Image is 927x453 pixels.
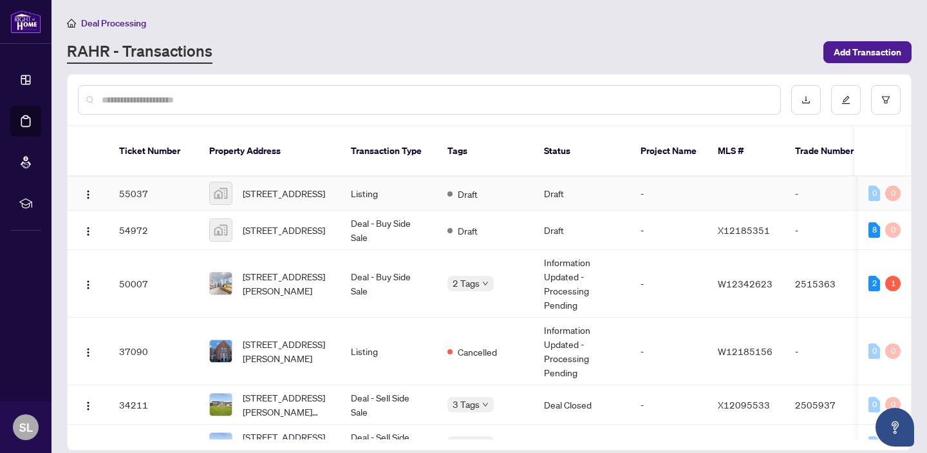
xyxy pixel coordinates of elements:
[785,385,875,425] td: 2505937
[78,220,98,240] button: Logo
[243,337,330,365] span: [STREET_ADDRESS][PERSON_NAME]
[785,318,875,385] td: -
[482,401,489,408] span: down
[109,385,199,425] td: 34211
[437,126,534,177] th: Tags
[718,438,770,450] span: X12095533
[785,211,875,250] td: -
[881,95,890,104] span: filter
[707,126,785,177] th: MLS #
[885,276,901,291] div: 1
[210,340,232,362] img: thumbnail-img
[868,436,880,452] div: 0
[630,211,707,250] td: -
[243,186,325,200] span: [STREET_ADDRESS]
[834,42,901,63] span: Add Transaction
[868,343,880,359] div: 0
[630,318,707,385] td: -
[868,222,880,238] div: 8
[718,399,770,410] span: X12095533
[243,223,325,237] span: [STREET_ADDRESS]
[718,278,772,289] span: W12342623
[534,126,630,177] th: Status
[109,126,199,177] th: Ticket Number
[78,394,98,415] button: Logo
[453,276,480,291] span: 2 Tags
[885,222,901,238] div: 0
[885,343,901,359] div: 0
[210,219,232,241] img: thumbnail-img
[78,341,98,361] button: Logo
[243,269,330,298] span: [STREET_ADDRESS][PERSON_NAME]
[458,187,478,201] span: Draft
[534,385,630,425] td: Deal Closed
[868,276,880,291] div: 2
[19,418,33,436] span: SL
[109,177,199,211] td: 55037
[458,345,497,359] span: Cancelled
[785,250,875,318] td: 2515363
[83,347,93,358] img: Logo
[841,95,850,104] span: edit
[868,397,880,412] div: 0
[453,397,480,412] span: 3 Tags
[785,126,875,177] th: Trade Number
[83,226,93,236] img: Logo
[210,394,232,416] img: thumbnail-img
[210,273,232,294] img: thumbnail-img
[876,408,914,447] button: Open asap
[453,436,480,451] span: 3 Tags
[109,250,199,318] td: 50007
[109,318,199,385] td: 37090
[630,385,707,425] td: -
[534,211,630,250] td: Draft
[718,345,772,357] span: W12185156
[791,85,821,115] button: download
[630,177,707,211] td: -
[10,10,41,34] img: logo
[83,189,93,200] img: Logo
[871,85,901,115] button: filter
[341,177,437,211] td: Listing
[823,41,912,63] button: Add Transaction
[78,273,98,294] button: Logo
[78,183,98,204] button: Logo
[341,385,437,425] td: Deal - Sell Side Sale
[67,19,76,28] span: home
[341,126,437,177] th: Transaction Type
[341,318,437,385] td: Listing
[868,186,880,201] div: 0
[801,95,810,104] span: download
[109,211,199,250] td: 54972
[341,211,437,250] td: Deal - Buy Side Sale
[630,250,707,318] td: -
[83,401,93,411] img: Logo
[341,250,437,318] td: Deal - Buy Side Sale
[785,177,875,211] td: -
[67,41,212,64] a: RAHR - Transactions
[199,126,341,177] th: Property Address
[83,280,93,290] img: Logo
[718,224,770,236] span: X12185351
[885,186,901,201] div: 0
[210,182,232,204] img: thumbnail-img
[243,390,330,419] span: [STREET_ADDRESS][PERSON_NAME][PERSON_NAME]
[482,280,489,287] span: down
[630,126,707,177] th: Project Name
[458,224,478,238] span: Draft
[534,318,630,385] td: Information Updated - Processing Pending
[885,397,901,412] div: 0
[831,85,861,115] button: edit
[534,177,630,211] td: Draft
[81,17,146,29] span: Deal Processing
[534,250,630,318] td: Information Updated - Processing Pending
